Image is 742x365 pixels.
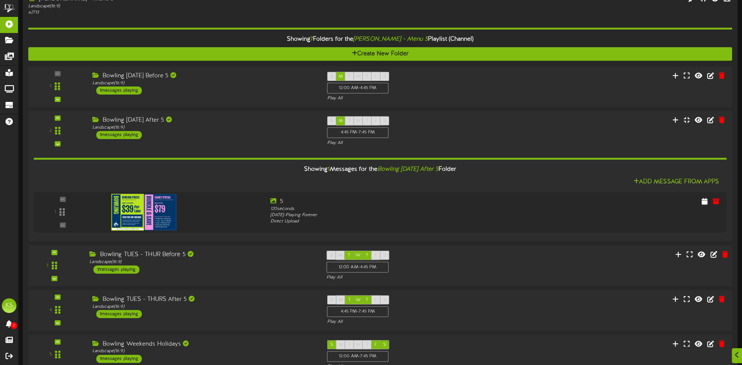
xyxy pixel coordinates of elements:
[327,319,492,325] div: Play All
[374,342,377,347] span: F
[339,74,343,79] span: M
[374,298,377,303] span: F
[327,95,492,102] div: Play All
[366,298,368,303] span: T
[96,86,141,95] div: 1 messages playing
[383,118,386,123] span: S
[374,118,377,123] span: F
[270,218,548,225] div: Direct Upload
[331,342,333,347] span: S
[2,298,16,313] div: KS
[28,3,315,10] div: Landscape ( 16:9 )
[92,80,316,86] div: Landscape ( 16:9 )
[366,74,368,79] span: T
[374,74,377,79] span: F
[355,253,361,258] span: W
[111,194,177,231] img: 6283382c-ea7e-45ed-bb82-48b898dd2de7.png
[366,342,368,347] span: T
[356,118,361,123] span: W
[92,116,316,125] div: Bowling [DATE] After 5
[92,295,316,304] div: Bowling TUES - THURS After 5
[92,72,316,80] div: Bowling [DATE] Before 5
[366,253,368,258] span: T
[327,83,388,93] div: 12:00 AM - 4:45 PM
[93,265,140,273] div: 1 messages playing
[353,36,428,43] i: [PERSON_NAME] - Menu 5
[383,342,386,347] span: S
[327,351,388,362] div: 12:00 AM - 7:45 PM
[348,342,351,347] span: T
[356,298,361,303] span: W
[339,342,343,347] span: M
[326,274,493,281] div: Play All
[28,47,732,60] button: Create New Folder
[310,36,313,43] span: 7
[327,140,492,146] div: Play All
[92,340,316,349] div: Bowling Weekends Holidays
[339,118,343,123] span: M
[383,74,386,79] span: S
[377,166,439,173] i: Bowling [DATE] After 5
[328,166,330,173] span: 1
[631,177,721,187] button: Add Message From Apps
[348,74,351,79] span: T
[327,127,388,138] div: 4:45 PM - 7:45 PM
[92,348,316,354] div: Landscape ( 16:9 )
[338,253,342,258] span: M
[89,251,315,259] div: Bowling TUES - THUR Before 5
[374,253,377,258] span: F
[23,31,738,47] div: Showing Folders for the Playlist (Channel)
[330,253,333,258] span: S
[356,74,361,79] span: W
[348,298,351,303] span: T
[348,118,351,123] span: T
[270,206,548,212] div: 120 seconds
[383,253,386,258] span: S
[348,253,350,258] span: T
[270,198,548,206] div: 5
[339,298,343,303] span: M
[28,162,732,177] div: Showing Messages for the Folder
[96,355,141,363] div: 1 messages playing
[92,304,316,310] div: Landscape ( 16:9 )
[96,131,141,139] div: 1 messages playing
[331,74,333,79] span: S
[326,262,388,273] div: 12:00 AM - 4:45 PM
[89,259,315,265] div: Landscape ( 16:9 )
[92,125,316,131] div: Landscape ( 16:9 )
[28,10,315,16] div: # 2713
[356,342,361,347] span: W
[383,298,386,303] span: S
[11,322,17,329] span: 0
[96,310,141,318] div: 1 messages playing
[270,212,548,218] div: [DATE] - Playing Forever
[327,306,388,317] div: 4:45 PM - 7:45 PM
[331,298,333,303] span: S
[331,118,333,123] span: S
[366,118,368,123] span: T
